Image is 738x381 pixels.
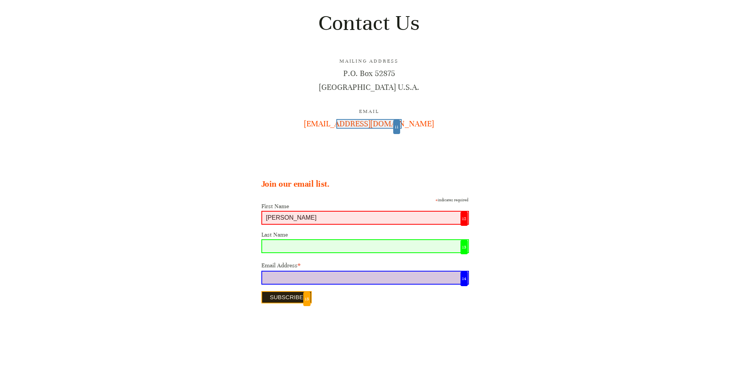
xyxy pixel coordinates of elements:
div: indicates required [261,195,468,203]
h3: Email [177,108,561,116]
label: Email Address [261,259,468,270]
h1: Contact Us [177,9,561,37]
label: First Name [261,203,468,210]
input: SUBSCRIBE [261,291,312,303]
label: Last Name [261,231,468,238]
h2: Join our email list. [261,179,477,190]
h3: Mailing Address [177,57,561,65]
a: [EMAIL_ADDRESS][DOMAIN_NAME] [304,119,434,129]
p: P.O. Box 52875 [GEOGRAPHIC_DATA] U.S.A. [177,67,561,94]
